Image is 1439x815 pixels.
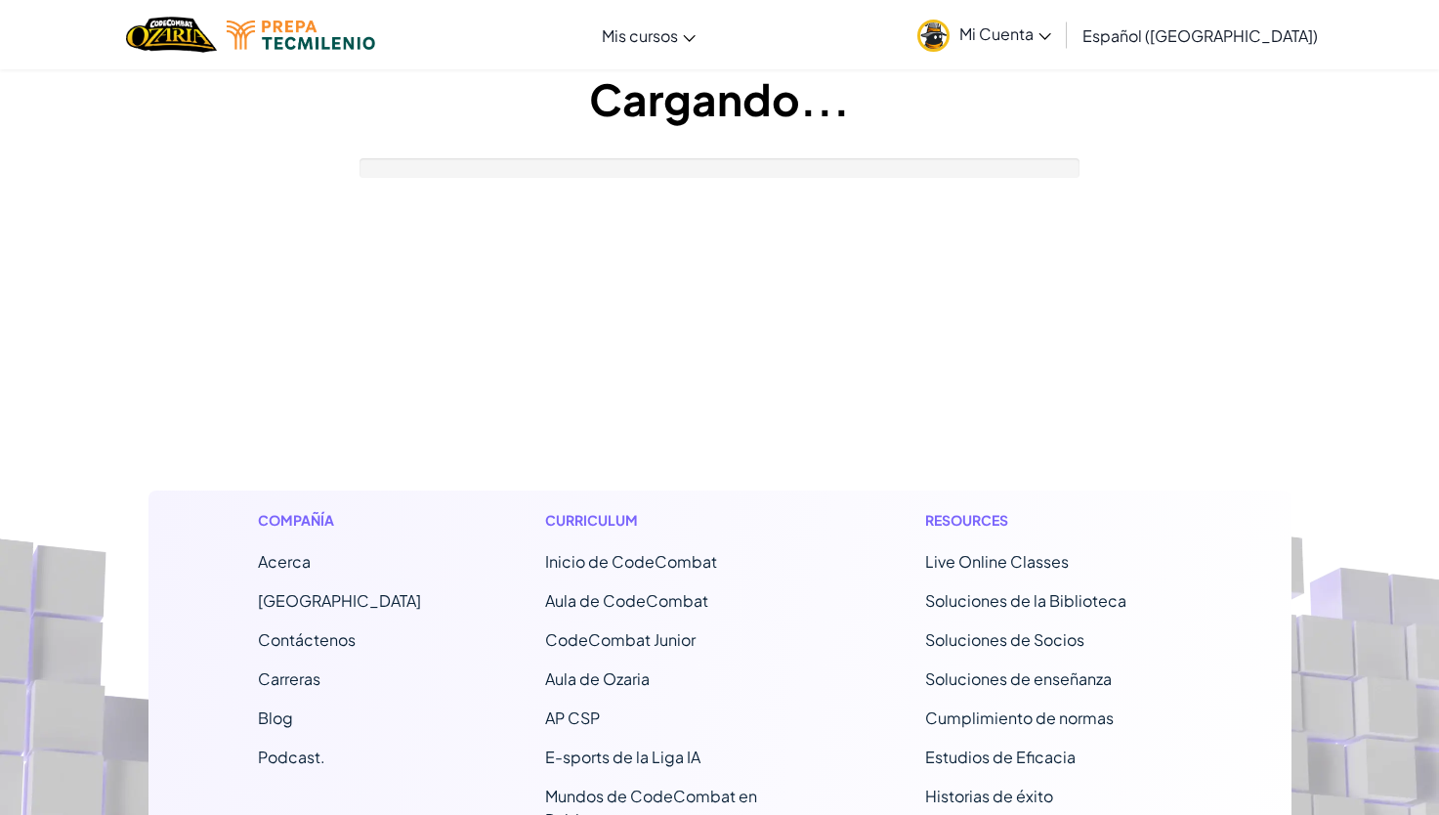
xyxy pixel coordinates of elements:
[925,551,1069,572] a: Live Online Classes
[925,510,1182,531] h1: Resources
[1082,25,1318,46] span: Español ([GEOGRAPHIC_DATA])
[545,668,650,689] a: Aula de Ozaria
[258,590,421,611] a: [GEOGRAPHIC_DATA]
[545,510,802,531] h1: Curriculum
[227,21,375,50] img: Tecmilenio logo
[545,747,700,767] a: E-sports de la Liga IA
[258,551,311,572] a: Acerca
[959,23,1051,44] span: Mi Cuenta
[258,708,293,728] a: Blog
[545,551,717,572] span: Inicio de CodeCombat
[258,629,356,650] span: Contáctenos
[258,510,421,531] h1: Compañía
[925,747,1076,767] a: Estudios de Eficacia
[545,590,708,611] a: Aula de CodeCombat
[925,708,1114,728] a: Cumplimiento de normas
[126,15,217,55] a: Ozaria by CodeCombat logo
[925,629,1084,650] a: Soluciones de Socios
[908,4,1061,65] a: Mi Cuenta
[917,20,950,52] img: avatar
[545,629,696,650] a: CodeCombat Junior
[258,747,325,767] a: Podcast.
[602,25,678,46] span: Mis cursos
[258,668,320,689] a: Carreras
[545,708,600,728] a: AP CSP
[925,590,1126,611] a: Soluciones de la Biblioteca
[592,9,705,62] a: Mis cursos
[925,668,1112,689] a: Soluciones de enseñanza
[126,15,217,55] img: Home
[925,786,1053,806] a: Historias de éxito
[1073,9,1328,62] a: Español ([GEOGRAPHIC_DATA])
